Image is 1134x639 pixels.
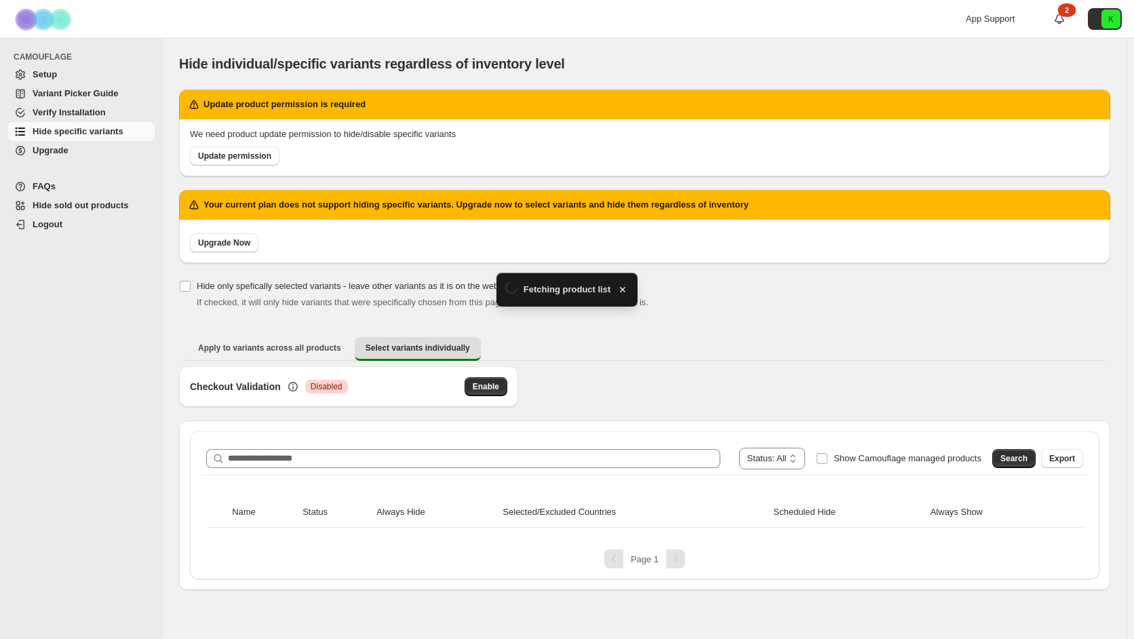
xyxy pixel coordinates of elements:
[926,497,1061,528] th: Always Show
[8,215,155,234] a: Logout
[201,549,1089,568] nav: Pagination
[190,233,258,252] a: Upgrade Now
[355,337,481,361] button: Select variants individually
[33,145,69,155] span: Upgrade
[14,52,156,62] span: CAMOUFLAGE
[473,381,499,392] span: Enable
[1058,3,1076,17] div: 2
[190,129,456,139] span: We need product update permission to hide/disable specific variants
[8,84,155,103] a: Variant Picker Guide
[190,380,281,393] h3: Checkout Validation
[1049,453,1075,464] span: Export
[8,141,155,160] a: Upgrade
[198,237,250,248] span: Upgrade Now
[8,177,155,196] a: FAQs
[465,377,507,396] button: Enable
[498,497,769,528] th: Selected/Excluded Countries
[372,497,498,528] th: Always Hide
[8,103,155,122] a: Verify Installation
[524,283,611,296] span: Fetching product list
[966,14,1015,24] span: App Support
[1101,9,1120,28] span: Avatar with initials K
[366,343,470,353] span: Select variants individually
[834,453,981,463] span: Show Camouflage managed products
[179,366,1110,590] div: Select variants individually
[1053,12,1066,26] a: 2
[1000,453,1028,464] span: Search
[992,449,1036,468] button: Search
[197,297,648,307] span: If checked, it will only hide variants that were specifically chosen from this page. The other va...
[33,126,123,136] span: Hide specific variants
[631,554,659,564] span: Page 1
[8,196,155,215] a: Hide sold out products
[187,337,352,359] button: Apply to variants across all products
[11,1,79,38] img: Camouflage
[298,497,372,528] th: Status
[33,69,57,79] span: Setup
[197,281,512,291] span: Hide only spefically selected variants - leave other variants as it is on the website
[228,497,298,528] th: Name
[203,198,749,212] h2: Your current plan does not support hiding specific variants. Upgrade now to select variants and h...
[33,88,118,98] span: Variant Picker Guide
[8,122,155,141] a: Hide specific variants
[33,181,56,191] span: FAQs
[198,151,271,161] span: Update permission
[1088,8,1122,30] button: Avatar with initials K
[198,343,341,353] span: Apply to variants across all products
[203,98,366,111] h2: Update product permission is required
[769,497,926,528] th: Scheduled Hide
[190,147,279,166] a: Update permission
[1041,449,1083,468] button: Export
[33,219,62,229] span: Logout
[179,56,565,71] span: Hide individual/specific variants regardless of inventory level
[311,381,343,392] span: Disabled
[8,65,155,84] a: Setup
[1108,15,1114,23] text: K
[33,200,129,210] span: Hide sold out products
[33,107,106,117] span: Verify Installation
